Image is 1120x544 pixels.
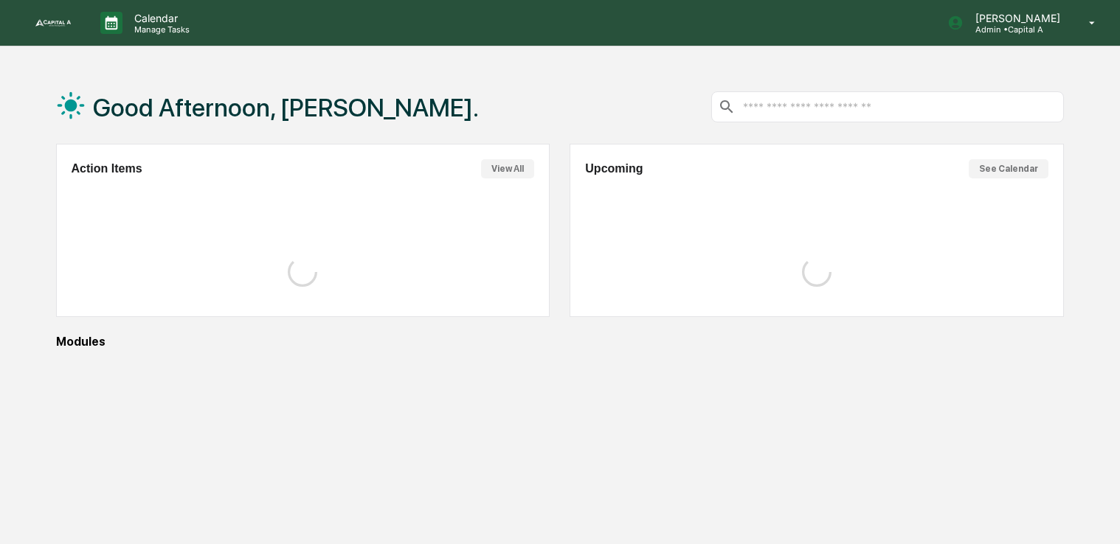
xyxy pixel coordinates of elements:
img: logo [35,19,71,27]
p: Manage Tasks [122,24,197,35]
p: [PERSON_NAME] [964,12,1068,24]
p: Calendar [122,12,197,24]
button: View All [481,159,534,178]
button: See Calendar [969,159,1048,178]
h1: Good Afternoon, [PERSON_NAME]. [93,93,479,122]
p: Admin • Capital A [964,24,1068,35]
div: Modules [56,335,1064,349]
h2: Action Items [72,162,142,175]
h2: Upcoming [585,162,643,175]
